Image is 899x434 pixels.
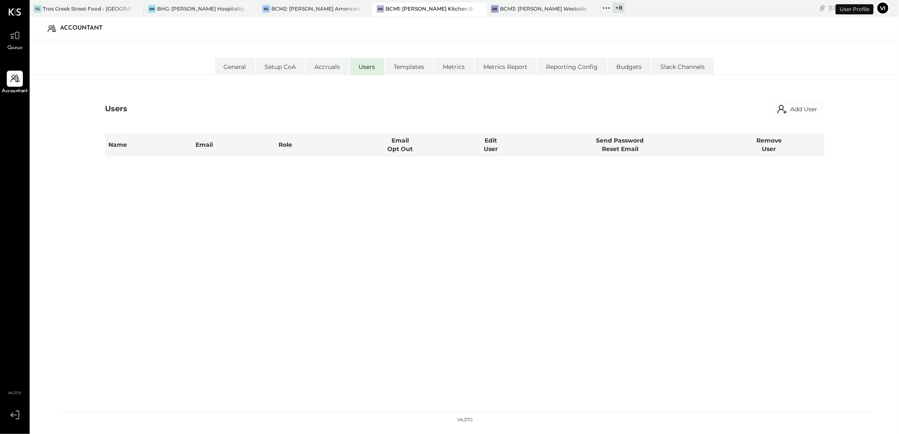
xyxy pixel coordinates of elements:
[0,71,29,95] a: Accountant
[60,22,111,35] div: Accountant
[836,4,874,14] div: User Profile
[34,5,41,13] div: TG
[148,5,156,13] div: BB
[377,5,384,13] div: BR
[105,104,127,115] div: Users
[608,58,651,75] li: Budgets
[192,133,275,157] th: Email
[876,1,890,15] button: Vi
[215,58,255,75] li: General
[455,133,527,157] th: Edit User
[385,58,433,75] li: Templates
[256,58,305,75] li: Setup CoA
[275,133,345,157] th: Role
[527,133,714,157] th: Send Password Reset Email
[538,58,607,75] li: Reporting Config
[500,5,588,12] div: BCM3: [PERSON_NAME] Westside Grill
[2,88,28,95] span: Accountant
[306,58,349,75] li: Accruals
[0,27,29,52] a: Queue
[613,3,625,13] div: + 8
[652,58,714,75] li: Slack Channels
[491,5,499,13] div: BR
[262,5,270,13] div: BS
[386,5,474,12] div: BCM1: [PERSON_NAME] Kitchen Bar Market
[7,44,23,52] span: Queue
[345,133,455,157] th: Email Opt Out
[829,4,874,12] div: [DATE]
[434,58,474,75] li: Metrics
[457,417,472,423] div: v 4.37.0
[157,5,245,12] div: BHG: [PERSON_NAME] Hospitality Group, LLC
[43,5,131,12] div: Tros Greek Street Food - [GEOGRAPHIC_DATA]
[714,133,825,157] th: Remove User
[818,3,827,12] div: copy link
[105,133,192,157] th: Name
[271,5,360,12] div: BCM2: [PERSON_NAME] American Cooking
[770,101,825,118] button: Add User
[475,58,537,75] li: Metrics Report
[350,58,384,75] li: Users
